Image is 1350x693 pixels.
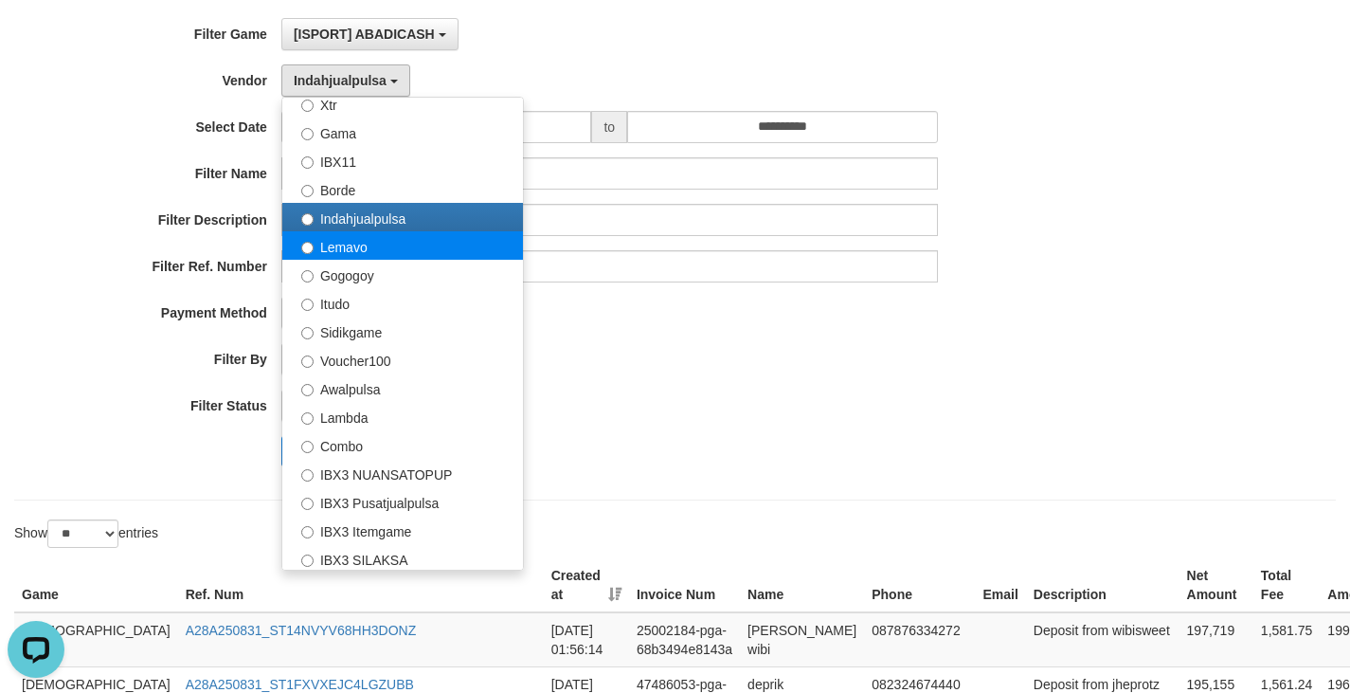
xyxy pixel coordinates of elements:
td: Deposit from wibisweet [1026,612,1179,667]
td: [DATE] 01:56:14 [544,612,629,667]
th: Name [740,558,864,612]
label: Lambda [282,402,523,430]
input: Indahjualpulsa [301,213,314,226]
span: to [591,111,627,143]
input: Awalpulsa [301,384,314,396]
input: Sidikgame [301,327,314,339]
th: Ref. Num [178,558,544,612]
label: Borde [282,174,523,203]
input: Lemavo [301,242,314,254]
span: Indahjualpulsa [294,73,387,88]
label: Gogogoy [282,260,523,288]
th: Game [14,558,178,612]
label: IBX3 SILAKSA [282,544,523,573]
label: IBX3 Itemgame [282,516,523,544]
label: Xtr [282,89,523,118]
td: [PERSON_NAME] wibi [740,612,864,667]
input: Borde [301,185,314,197]
input: IBX3 Pusatjualpulsa [301,498,314,510]
label: Combo [282,430,523,459]
a: A28A250831_ST1FXVXEJC4LGZUBB [186,677,414,692]
input: IBX3 Itemgame [301,526,314,538]
td: 087876334272 [864,612,975,667]
label: IBX11 [282,146,523,174]
th: Net Amount [1179,558,1253,612]
label: IBX3 NUANSATOPUP [282,459,523,487]
label: Sidikgame [282,317,523,345]
label: IBX3 Pusatjualpulsa [282,487,523,516]
input: Itudo [301,299,314,311]
th: Email [975,558,1025,612]
th: Created at: activate to sort column ascending [544,558,629,612]
th: Description [1026,558,1179,612]
button: Indahjualpulsa [281,64,410,97]
input: Voucher100 [301,356,314,368]
label: Lemavo [282,231,523,260]
span: [ISPORT] ABADICASH [294,27,435,42]
label: Indahjualpulsa [282,203,523,231]
label: Show entries [14,520,158,548]
input: Lambda [301,412,314,425]
th: Total Fee [1253,558,1321,612]
a: A28A250831_ST14NVYV68HH3DONZ [186,623,417,638]
label: Itudo [282,288,523,317]
td: 1,581.75 [1253,612,1321,667]
label: Gama [282,118,523,146]
input: Xtr [301,100,314,112]
input: IBX3 NUANSATOPUP [301,469,314,482]
input: Gogogoy [301,270,314,283]
th: Phone [864,558,975,612]
button: [ISPORT] ABADICASH [281,18,459,50]
label: Awalpulsa [282,374,523,402]
th: Invoice Num [629,558,740,612]
input: IBX11 [301,156,314,169]
input: IBX3 SILAKSA [301,555,314,567]
td: 25002184-pga-68b3494e8143a [629,612,740,667]
td: [DEMOGRAPHIC_DATA] [14,612,178,667]
select: Showentries [47,520,118,548]
td: 197,719 [1179,612,1253,667]
label: Voucher100 [282,345,523,374]
input: Combo [301,441,314,453]
input: Gama [301,128,314,140]
button: Open LiveChat chat widget [8,8,64,64]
